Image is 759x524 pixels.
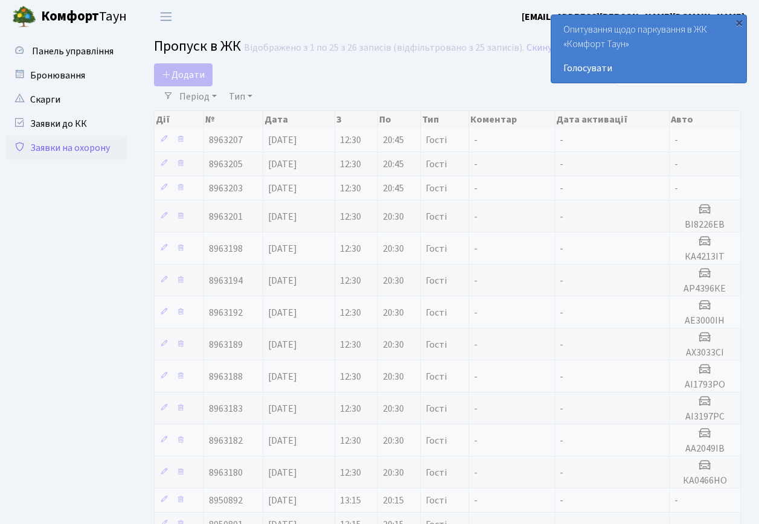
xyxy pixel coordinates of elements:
a: Період [175,86,222,107]
div: Відображено з 1 по 25 з 26 записів (відфільтровано з 25 записів). [244,42,524,54]
span: - [560,242,563,255]
span: - [474,133,478,147]
span: - [474,370,478,383]
span: 20:30 [383,306,404,319]
button: Переключити навігацію [151,7,181,27]
span: [DATE] [268,182,297,195]
span: 20:30 [383,338,404,351]
th: Дата [263,111,335,128]
span: - [560,306,563,319]
span: - [674,158,678,171]
span: [DATE] [268,133,297,147]
span: Гості [426,404,447,414]
th: Коментар [469,111,554,128]
span: 13:15 [340,494,361,507]
b: Комфорт [41,7,99,26]
a: Панель управління [6,39,127,63]
span: [DATE] [268,210,297,223]
span: - [560,133,563,147]
span: - [474,494,478,507]
span: - [674,182,678,195]
span: 20:30 [383,402,404,415]
span: Гості [426,135,447,145]
span: - [560,182,563,195]
a: Заявки до КК [6,112,127,136]
span: - [474,466,478,479]
span: 20:30 [383,370,404,383]
span: 8963183 [209,402,243,415]
span: - [560,370,563,383]
span: [DATE] [268,402,297,415]
span: 20:15 [383,494,404,507]
th: З [335,111,378,128]
span: 12:30 [340,402,361,415]
a: Скарги [6,88,127,112]
span: - [474,210,478,223]
th: Тип [421,111,469,128]
span: - [560,402,563,415]
span: [DATE] [268,370,297,383]
span: 12:30 [340,242,361,255]
span: 12:30 [340,434,361,447]
span: 12:30 [340,370,361,383]
a: Скинути [527,42,563,54]
span: 20:30 [383,434,404,447]
span: - [560,494,563,507]
h5: ВІ8226ЕВ [674,219,735,231]
span: Панель управління [32,45,114,58]
th: Дії [155,111,204,128]
span: - [474,434,478,447]
span: [DATE] [268,158,297,171]
h5: АІ3197РС [674,411,735,423]
a: Бронювання [6,63,127,88]
span: Гості [426,372,447,382]
span: [DATE] [268,466,297,479]
span: 12:30 [340,274,361,287]
a: Додати [154,63,213,86]
span: 20:30 [383,466,404,479]
span: 20:30 [383,242,404,255]
h5: АЕ3000ІН [674,315,735,327]
h5: АІ1793РО [674,379,735,391]
span: - [560,274,563,287]
span: 8963198 [209,242,243,255]
span: - [560,338,563,351]
span: [DATE] [268,434,297,447]
span: Гості [426,212,447,222]
span: - [560,434,563,447]
span: - [474,182,478,195]
span: [DATE] [268,306,297,319]
span: Гості [426,184,447,193]
h5: АА2049ІВ [674,443,735,455]
span: - [474,306,478,319]
span: - [474,158,478,171]
span: 8963207 [209,133,243,147]
span: - [474,274,478,287]
span: Гості [426,159,447,169]
span: - [474,338,478,351]
span: Таун [41,7,127,27]
span: 20:45 [383,182,404,195]
a: Тип [224,86,257,107]
span: Гості [426,340,447,350]
span: - [560,210,563,223]
h5: КА4213ІТ [674,251,735,263]
span: 8963192 [209,306,243,319]
span: 8963180 [209,466,243,479]
span: 12:30 [340,133,361,147]
th: Дата активації [555,111,670,128]
span: 8963203 [209,182,243,195]
span: Гості [426,436,447,446]
a: [EMAIL_ADDRESS][PERSON_NAME][DOMAIN_NAME] [522,10,745,24]
span: - [674,494,678,507]
span: Додати [162,68,205,81]
span: 8950892 [209,494,243,507]
span: 12:30 [340,466,361,479]
span: 8963194 [209,274,243,287]
div: × [733,16,745,28]
span: [DATE] [268,494,297,507]
span: [DATE] [268,338,297,351]
th: № [204,111,263,128]
span: 8963205 [209,158,243,171]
